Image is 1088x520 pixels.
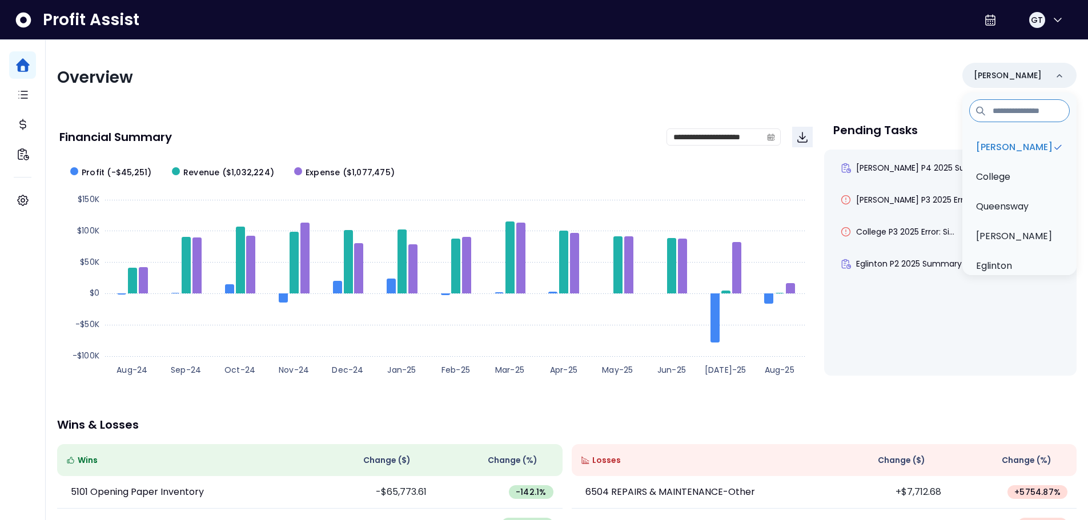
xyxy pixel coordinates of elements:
[332,364,363,376] text: Dec-24
[592,454,621,466] span: Losses
[117,364,147,376] text: Aug-24
[976,140,1053,154] p: [PERSON_NAME]
[71,485,204,499] p: 5101 Opening Paper Inventory
[77,225,99,236] text: $100K
[171,364,201,376] text: Sep-24
[441,364,470,376] text: Feb-25
[82,167,151,179] span: Profit (-$45,251)
[878,454,925,466] span: Change ( $ )
[279,364,309,376] text: Nov-24
[80,256,99,268] text: $50K
[363,454,411,466] span: Change ( $ )
[792,127,813,147] button: Download
[495,364,524,376] text: Mar-25
[57,66,133,88] span: Overview
[57,419,1077,430] p: Wins & Losses
[856,226,954,237] span: College P3 2025 Error: Si...
[516,486,546,498] span: -142.1 %
[387,364,416,376] text: Jan-25
[59,131,172,143] p: Financial Summary
[224,364,255,376] text: Oct-24
[1014,486,1061,498] span: + 5754.87 %
[856,194,993,205] span: [PERSON_NAME] P3 2025 Error: Mis...
[765,364,794,376] text: Aug-25
[856,258,962,269] span: Eglinton P2 2025 Summary
[90,287,99,299] text: $0
[43,10,139,30] span: Profit Assist
[705,364,746,376] text: [DATE]-25
[657,364,686,376] text: Jun-25
[976,259,1012,273] p: Eglinton
[833,124,918,136] p: Pending Tasks
[1031,14,1043,26] span: GT
[550,364,577,376] text: Apr-25
[75,319,99,330] text: -$50K
[976,200,1029,213] p: Queensway
[310,476,436,509] td: -$65,773.61
[78,454,98,466] span: Wins
[306,167,395,179] span: Expense ($1,077,475)
[1002,454,1051,466] span: Change (%)
[488,454,537,466] span: Change (%)
[183,167,274,179] span: Revenue ($1,032,224)
[78,194,99,205] text: $150K
[602,364,633,376] text: May-25
[73,350,99,361] text: -$100K
[856,162,994,174] span: [PERSON_NAME] P4 2025 Summary
[976,229,1052,243] p: [PERSON_NAME]
[976,170,1010,184] p: College
[585,485,755,499] p: 6504 REPAIRS & MAINTENANCE-Other
[974,70,1042,82] p: [PERSON_NAME]
[767,133,775,141] svg: calendar
[824,476,950,509] td: +$7,712.68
